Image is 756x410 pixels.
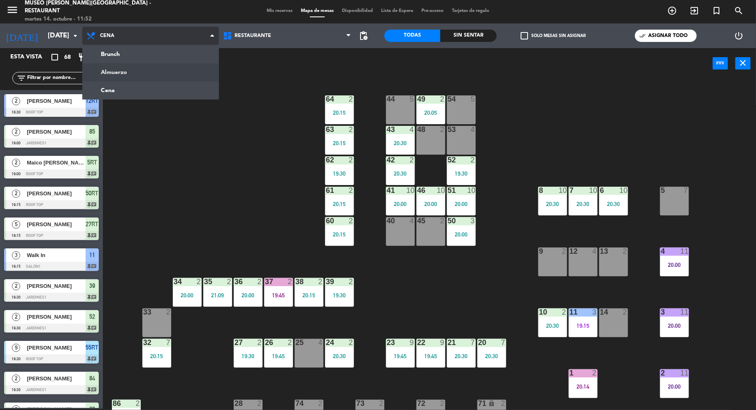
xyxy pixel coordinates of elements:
div: 71 [478,400,479,407]
button: close [735,57,751,69]
span: 9 [12,344,20,352]
div: 20:00 [386,201,415,207]
span: 39 [89,281,95,291]
span: [PERSON_NAME] [27,313,86,321]
div: 2 [258,400,263,407]
i: power_input [716,58,726,68]
span: Tarjetas de regalo [448,9,493,13]
div: 20:15 [325,140,354,146]
div: 20:15 [325,201,354,207]
div: 2 [593,369,598,377]
span: 27RT [86,219,99,229]
div: 49 [417,95,418,103]
div: 6 [600,187,600,194]
div: 2 [319,278,323,285]
div: 2 [349,187,354,194]
div: 2 [349,95,354,103]
div: 19:15 [569,323,598,329]
i: filter_list [16,73,26,83]
div: 10 [407,187,415,194]
span: 2 [12,159,20,167]
span: Mis reservas [263,9,297,13]
span: Pre-acceso [417,9,448,13]
div: 20:00 [660,262,689,268]
span: Restaurante [235,33,271,39]
i: restaurant [78,52,88,62]
div: 3 [593,308,598,316]
span: check_box_outline_blank [521,32,528,39]
div: 2 [440,95,445,103]
div: 20:15 [325,110,354,116]
div: 4 [593,248,598,255]
div: 2 [379,400,384,407]
i: close [738,58,748,68]
button: done_allAsignar todo [635,30,697,42]
div: 2 [197,278,202,285]
div: 20:30 [386,171,415,176]
div: 19:30 [447,171,476,176]
div: 4 [319,339,323,346]
div: 48 [417,126,418,133]
div: 4 [471,126,476,133]
div: 10 [559,187,567,194]
span: done_all [639,32,646,39]
div: 2 [440,217,445,225]
span: pending_actions [359,31,369,41]
div: 37 [265,278,265,285]
div: 19:45 [386,353,415,359]
input: Filtrar por nombre... [26,74,90,83]
div: 45 [417,217,418,225]
div: 2 [410,156,415,164]
button: power_input [713,57,728,69]
div: 2 [501,400,506,407]
span: 68 [64,53,71,62]
div: 20:15 [142,353,171,359]
div: 11 [681,248,689,255]
span: 2 [12,375,20,383]
div: 20:30 [538,201,567,207]
span: [PERSON_NAME] [27,189,86,198]
i: lock [488,400,495,407]
div: 4 [661,248,661,255]
div: 10 [468,187,476,194]
div: 20:00 [416,201,445,207]
div: 8 [539,187,540,194]
div: 2 [258,278,263,285]
span: 12RT [86,96,99,106]
div: 35 [204,278,205,285]
div: 2 [562,248,567,255]
div: 2 [471,156,476,164]
span: Walk In [27,251,86,259]
div: 7 [501,339,506,346]
span: Lista de Espera [377,9,417,13]
div: 20:14 [569,384,598,389]
div: 72 [417,400,418,407]
span: 52 [89,312,95,322]
div: 10 [539,308,540,316]
div: 7 [471,339,476,346]
div: Sin sentar [440,30,497,42]
span: [PERSON_NAME] [27,343,86,352]
span: [PERSON_NAME] [27,97,86,105]
div: 7 [684,187,689,194]
div: 2 [349,278,354,285]
div: 10 [589,187,598,194]
div: 19:45 [416,353,445,359]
